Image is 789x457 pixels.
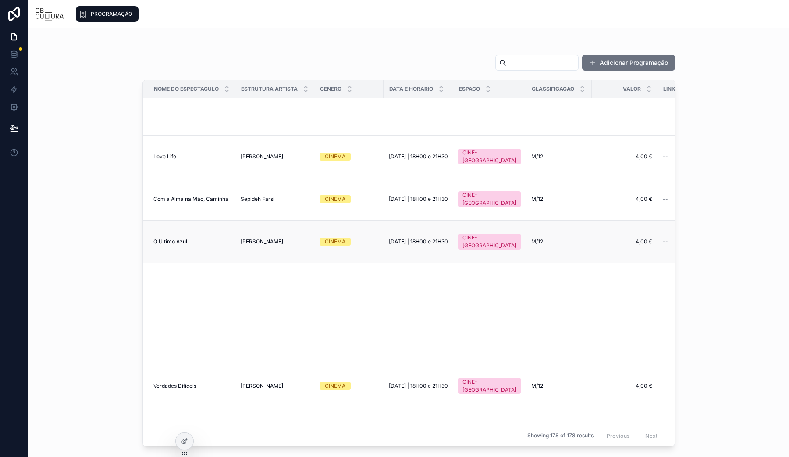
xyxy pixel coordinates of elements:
a: Love Life [153,153,230,160]
a: O Último Azul [153,238,230,245]
a: -- [663,382,741,389]
a: Verdades Difíceis [153,382,230,389]
a: CINEMA [320,195,378,203]
span: Showing 178 of 178 results [527,432,594,439]
a: [DATE] | 18H00 e 21H30 [389,382,448,389]
a: [PERSON_NAME] [241,238,309,245]
span: M/12 [531,382,543,389]
div: CINEMA [325,382,345,390]
span: Link Bilheteira [663,86,707,93]
span: M/12 [531,153,543,160]
div: CINE-[GEOGRAPHIC_DATA] [462,378,516,394]
span: Estrutura Artista [241,86,298,93]
a: Sepideh Farsi [241,196,309,203]
a: CINE-[GEOGRAPHIC_DATA] [458,234,521,250]
span: [PERSON_NAME] [241,238,283,245]
a: CINE-[GEOGRAPHIC_DATA] [458,149,521,164]
a: Com a Alma na Mão, Caminha [153,196,230,203]
span: Love Life [153,153,176,160]
a: 4,00 € [597,153,652,160]
span: Valor [623,86,641,93]
a: CINEMA [320,238,378,246]
span: O Último Azul [153,238,187,245]
a: [DATE] | 18H00 e 21H30 [389,196,448,203]
a: CINEMA [320,153,378,161]
span: [PERSON_NAME] [241,153,283,160]
a: [DATE] | 18H00 e 21H30 [389,238,448,245]
div: CINEMA [325,238,345,246]
span: Genero [320,86,341,93]
div: CINEMA [325,195,345,203]
div: CINE-[GEOGRAPHIC_DATA] [462,191,516,207]
a: M/12 [531,382,586,389]
a: M/12 [531,196,586,203]
a: CINE-[GEOGRAPHIC_DATA] [458,378,521,394]
a: CINE-[GEOGRAPHIC_DATA] [458,191,521,207]
a: 4,00 € [597,382,652,389]
span: Classificacao [532,86,574,93]
a: -- [663,238,741,245]
span: PROGRAMAÇÃO [91,11,132,18]
a: M/12 [531,153,586,160]
a: M/12 [531,238,586,245]
a: -- [663,153,741,160]
span: M/12 [531,238,543,245]
div: CINE-[GEOGRAPHIC_DATA] [462,149,516,164]
span: [PERSON_NAME] [241,382,283,389]
span: Verdades Difíceis [153,382,196,389]
span: -- [663,153,668,160]
span: Com a Alma na Mão, Caminha [153,196,228,203]
a: [PERSON_NAME] [241,382,309,389]
a: [DATE] | 18H00 e 21H30 [389,153,448,160]
span: Nome Do Espectaculo [154,86,219,93]
img: App logo [35,7,64,21]
span: Data E Horario [389,86,433,93]
a: [PERSON_NAME] [241,153,309,160]
div: scrollable content [71,4,782,24]
div: CINEMA [325,153,345,161]
span: Sepideh Farsi [241,196,274,203]
span: -- [663,238,668,245]
span: -- [663,382,668,389]
a: 4,00 € [597,196,652,203]
a: -- [663,196,741,203]
a: CINEMA [320,382,378,390]
span: M/12 [531,196,543,203]
a: PROGRAMAÇÃO [76,6,139,22]
div: CINE-[GEOGRAPHIC_DATA] [462,234,516,250]
span: Espaco [459,86,480,93]
button: Adicionar Programação [582,55,675,71]
span: -- [663,196,668,203]
a: 4,00 € [597,238,652,245]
